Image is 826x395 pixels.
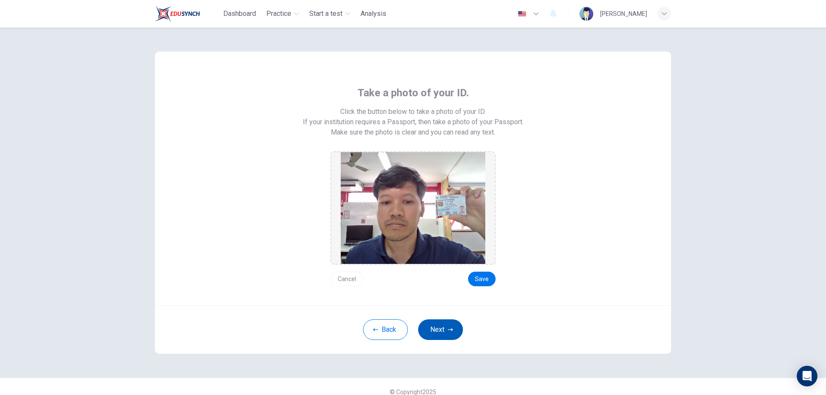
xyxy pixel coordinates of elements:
[266,9,291,19] span: Practice
[361,9,386,19] span: Analysis
[517,11,527,17] img: en
[155,5,200,22] img: Train Test logo
[579,7,593,21] img: Profile picture
[363,319,408,340] button: Back
[331,127,495,138] span: Make sure the photo is clear and you can read any text.
[330,272,364,286] button: Cancel
[418,319,463,340] button: Next
[303,107,524,127] span: Click the button below to take a photo of your ID. If your institution requires a Passport, then ...
[797,366,817,386] div: Open Intercom Messenger
[309,9,342,19] span: Start a test
[357,6,390,21] button: Analysis
[223,9,256,19] span: Dashboard
[155,5,220,22] a: Train Test logo
[341,152,485,264] img: preview screemshot
[306,6,354,21] button: Start a test
[358,86,469,100] span: Take a photo of your ID.
[263,6,302,21] button: Practice
[468,272,496,286] button: Save
[600,9,647,19] div: [PERSON_NAME]
[220,6,259,21] button: Dashboard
